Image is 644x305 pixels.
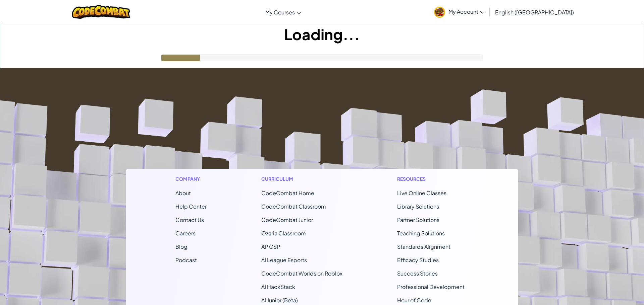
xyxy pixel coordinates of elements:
[261,297,298,304] a: AI Junior (Beta)
[175,256,197,263] a: Podcast
[397,175,469,182] h1: Resources
[434,7,445,18] img: avatar
[175,243,187,250] a: Blog
[72,5,130,19] img: CodeCombat logo
[397,270,438,277] a: Success Stories
[397,203,439,210] a: Library Solutions
[262,3,304,21] a: My Courses
[397,189,446,197] a: Live Online Classes
[397,230,445,237] a: Teaching Solutions
[265,9,295,16] span: My Courses
[397,297,431,304] a: Hour of Code
[175,216,204,223] span: Contact Us
[492,3,577,21] a: English ([GEOGRAPHIC_DATA])
[261,189,314,197] span: CodeCombat Home
[0,24,644,45] h1: Loading...
[261,175,342,182] h1: Curriculum
[175,203,207,210] a: Help Center
[397,256,439,263] a: Efficacy Studies
[261,203,326,210] a: CodeCombat Classroom
[261,230,306,237] a: Ozaria Classroom
[175,230,196,237] a: Careers
[495,9,574,16] span: English ([GEOGRAPHIC_DATA])
[431,1,488,22] a: My Account
[397,283,465,290] a: Professional Development
[261,283,295,290] a: AI HackStack
[261,216,313,223] a: CodeCombat Junior
[261,256,307,263] a: AI League Esports
[448,8,484,15] span: My Account
[261,243,280,250] a: AP CSP
[261,270,342,277] a: CodeCombat Worlds on Roblox
[397,216,439,223] a: Partner Solutions
[175,189,191,197] a: About
[397,243,450,250] a: Standards Alignment
[175,175,207,182] h1: Company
